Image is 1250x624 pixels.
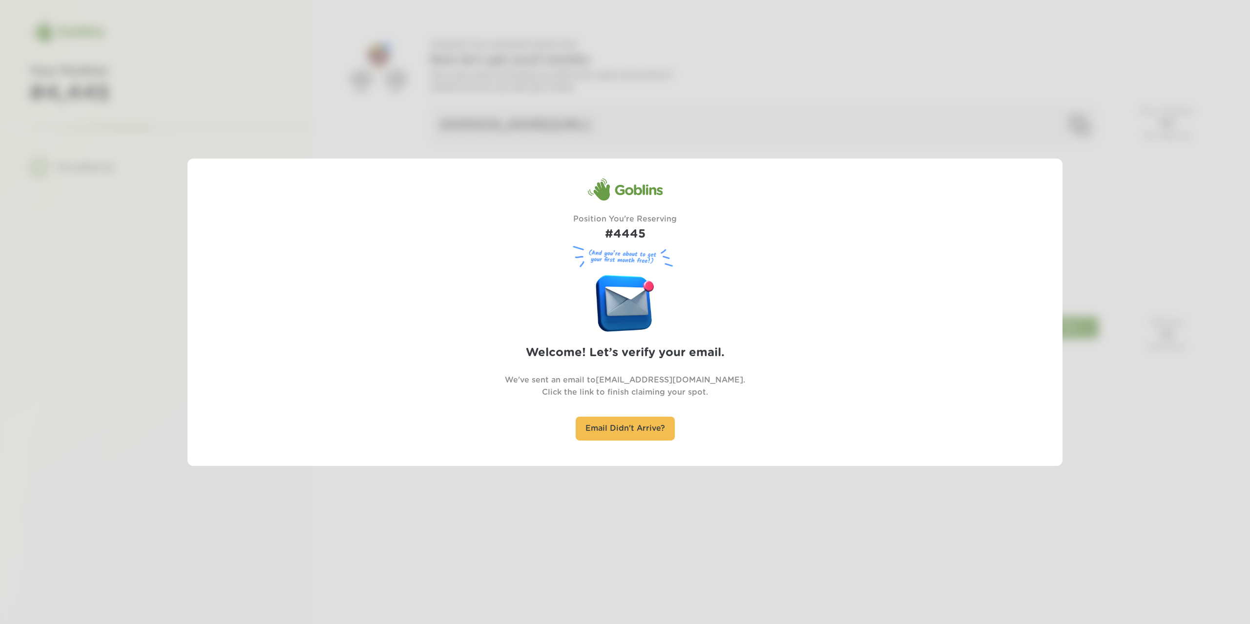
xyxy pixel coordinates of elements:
[505,374,745,399] p: We've sent an email to [EMAIL_ADDRESS][DOMAIN_NAME] . Click the link to finish claiming your spot.
[569,243,681,270] figure: (And you’re about to get your first month free!)
[573,213,677,243] div: Position You're Reserving
[526,344,725,362] h2: Welcome! Let’s verify your email.
[587,178,663,201] div: Goblins
[573,225,677,243] h1: #4445
[576,417,675,441] div: Email Didn't Arrive?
